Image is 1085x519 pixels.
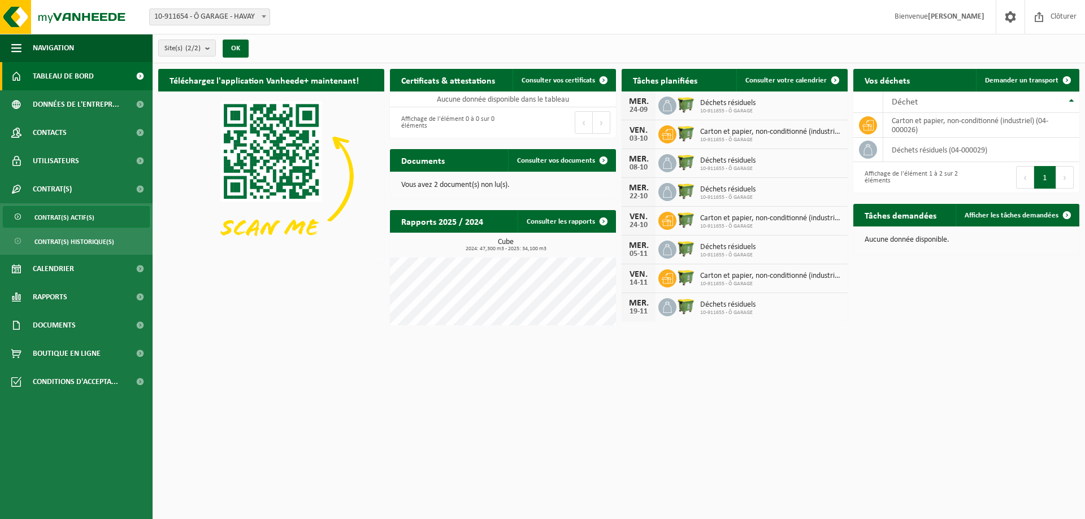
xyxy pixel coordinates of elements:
a: Consulter votre calendrier [736,69,847,91]
div: 03-10 [627,135,650,143]
span: Afficher les tâches demandées [965,212,1058,219]
span: Carton et papier, non-conditionné (industriel) [700,128,842,137]
div: VEN. [627,212,650,221]
div: 05-11 [627,250,650,258]
strong: [PERSON_NAME] [928,12,984,21]
div: Affichage de l'élément 0 à 0 sur 0 éléments [396,110,497,135]
a: Demander un transport [976,69,1078,91]
td: déchets résiduels (04-000029) [883,138,1079,162]
div: MER. [627,97,650,106]
span: Déchets résiduels [700,99,756,108]
p: Aucune donnée disponible. [865,236,1068,244]
img: WB-1100-HPE-GN-51 [676,181,696,200]
div: 22-10 [627,193,650,200]
span: Déchet [892,98,918,107]
span: Déchets résiduels [700,156,756,165]
div: MER. [627,241,650,250]
span: Rapports [33,283,67,311]
count: (2/2) [185,45,201,52]
span: Données de l'entrepr... [33,90,119,119]
a: Consulter les rapports [518,210,615,233]
span: 10-911655 - Ô GARAGE [700,137,842,143]
img: WB-1100-HPE-GN-51 [676,152,696,172]
span: Carton et papier, non-conditionné (industriel) [700,272,842,281]
button: Next [1056,166,1074,189]
span: Consulter vos certificats [522,77,595,84]
h2: Rapports 2025 / 2024 [390,210,494,232]
img: WB-1100-HPE-GN-51 [676,296,696,316]
span: 10-911655 - Ô GARAGE [700,194,756,201]
img: WB-1100-HPE-GN-51 [676,268,696,287]
div: MER. [627,299,650,308]
a: Consulter vos documents [508,149,615,172]
span: Déchets résiduels [700,243,756,252]
img: Download de VHEPlus App [158,91,384,261]
h2: Tâches planifiées [622,69,709,91]
div: 24-09 [627,106,650,114]
span: Conditions d'accepta... [33,368,118,396]
button: Site(s)(2/2) [158,40,216,56]
p: Vous avez 2 document(s) non lu(s). [401,181,605,189]
span: 10-911654 - Ô GARAGE - HAVAY [150,9,270,25]
span: 10-911655 - Ô GARAGE [700,252,756,259]
div: VEN. [627,270,650,279]
span: Boutique en ligne [33,339,101,368]
a: Consulter vos certificats [513,69,615,91]
button: Next [593,111,610,134]
span: Contrat(s) historique(s) [34,231,114,252]
span: Documents [33,311,76,339]
span: 2024: 47,300 m3 - 2025: 34,100 m3 [396,246,616,252]
button: 1 [1034,166,1056,189]
span: Contacts [33,119,67,147]
span: 10-911655 - Ô GARAGE [700,309,756,316]
div: 14-11 [627,279,650,287]
div: VEN. [627,126,650,135]
h2: Documents [390,149,456,171]
img: WB-1100-HPE-GN-51 [676,124,696,143]
span: 10-911655 - Ô GARAGE [700,108,756,115]
h2: Tâches demandées [853,204,948,226]
div: 19-11 [627,308,650,316]
button: Previous [575,111,593,134]
span: Tableau de bord [33,62,94,90]
h2: Vos déchets [853,69,921,91]
span: Contrat(s) [33,175,72,203]
span: Consulter votre calendrier [745,77,827,84]
a: Contrat(s) historique(s) [3,230,150,252]
div: Affichage de l'élément 1 à 2 sur 2 éléments [859,165,961,190]
h2: Téléchargez l'application Vanheede+ maintenant! [158,69,370,91]
span: Déchets résiduels [700,185,756,194]
span: Site(s) [164,40,201,57]
span: Carton et papier, non-conditionné (industriel) [700,214,842,223]
span: Contrat(s) actif(s) [34,207,94,228]
h3: Cube [396,238,616,252]
span: Utilisateurs [33,147,79,175]
span: 10-911655 - Ô GARAGE [700,165,756,172]
span: Calendrier [33,255,74,283]
a: Afficher les tâches demandées [956,204,1078,226]
button: Previous [1016,166,1034,189]
div: 24-10 [627,221,650,229]
div: MER. [627,184,650,193]
span: Navigation [33,34,74,62]
a: Contrat(s) actif(s) [3,206,150,228]
img: WB-1100-HPE-GN-51 [676,95,696,114]
div: MER. [627,155,650,164]
span: Demander un transport [985,77,1058,84]
button: OK [223,40,249,58]
div: 08-10 [627,164,650,172]
span: 10-911654 - Ô GARAGE - HAVAY [149,8,270,25]
img: WB-1100-HPE-GN-51 [676,239,696,258]
span: 10-911655 - Ô GARAGE [700,281,842,287]
td: Aucune donnée disponible dans le tableau [390,91,616,107]
img: WB-1100-HPE-GN-51 [676,210,696,229]
span: Consulter vos documents [517,157,595,164]
span: 10-911655 - Ô GARAGE [700,223,842,230]
h2: Certificats & attestations [390,69,506,91]
span: Déchets résiduels [700,300,756,309]
td: carton et papier, non-conditionné (industriel) (04-000026) [883,113,1079,138]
